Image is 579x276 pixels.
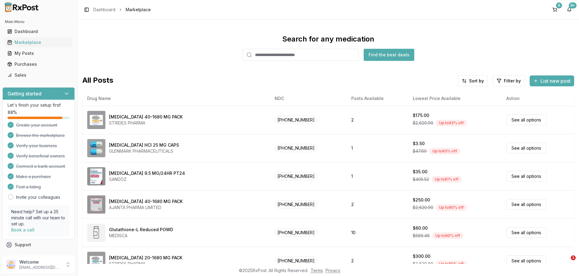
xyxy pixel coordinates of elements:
[346,247,408,275] td: 2
[506,199,546,210] a: See all options
[109,176,185,182] div: SANDOZ
[11,227,35,232] a: Book a call
[346,91,408,106] th: Posts Available
[7,72,70,78] div: Sales
[275,200,317,208] span: [PHONE_NUMBER]
[432,232,463,239] div: Up to 90 % off
[506,143,546,153] a: See all options
[436,261,467,267] div: Up to 89 % off
[413,112,429,118] div: $175.00
[5,59,72,70] a: Purchases
[2,2,41,12] img: RxPost Logo
[2,59,75,69] button: Purchases
[550,5,560,15] a: 6
[569,2,577,8] div: 9+
[109,120,183,126] div: STRIDES PHARMA
[16,132,65,138] span: Browse the marketplace
[109,233,173,239] div: MEDISCA
[109,198,183,205] div: [MEDICAL_DATA] 40-1680 MG PACK
[346,162,408,190] td: 1
[8,90,41,97] h3: Getting started
[413,148,427,154] span: $47.60
[11,209,66,227] p: Need help? Set up a 25 minute call with our team to set up.
[413,169,427,175] div: $35.00
[16,163,65,169] span: Connect a bank account
[87,195,105,214] img: Omeprazole-Sodium Bicarbonate 40-1680 MG PACK
[530,78,574,85] a: List new post
[436,204,467,211] div: Up to 90 % off
[5,70,72,81] a: Sales
[530,75,574,86] button: List new post
[413,205,433,211] span: $2,620.90
[7,61,70,67] div: Purchases
[326,268,340,273] a: Privacy
[558,255,573,270] iframe: Intercom live chat
[5,19,72,24] h2: Main Menu
[541,77,571,85] span: List new post
[7,50,70,56] div: My Posts
[109,255,182,261] div: [MEDICAL_DATA] 20-1680 MG PACK
[82,75,113,86] span: All Posts
[16,143,57,149] span: Verify your business
[109,148,179,154] div: GLENMARK PHARMACEUTICALS
[2,48,75,58] button: My Posts
[2,27,75,36] button: Dashboard
[16,184,41,190] span: Post a listing
[346,134,408,162] td: 1
[93,7,115,13] a: Dashboard
[429,148,460,155] div: Up to 93 % off
[469,78,484,84] span: Sort by
[109,205,183,211] div: AJANTA PHARMA LIMITED
[5,48,72,59] a: My Posts
[501,91,574,106] th: Action
[413,197,430,203] div: $250.00
[506,115,546,125] a: See all options
[311,268,323,273] a: Terms
[364,49,414,61] button: Find the best deals
[87,167,105,185] img: Rivastigmine 9.5 MG/24HR PT24
[275,144,317,152] span: [PHONE_NUMBER]
[16,194,60,200] a: Invite your colleagues
[506,255,546,266] a: See all options
[87,139,105,157] img: Atomoxetine HCl 25 MG CAPS
[126,7,151,13] span: Marketplace
[506,171,546,181] a: See all options
[275,228,317,237] span: [PHONE_NUMBER]
[275,257,317,265] span: [PHONE_NUMBER]
[87,111,105,129] img: Omeprazole-Sodium Bicarbonate 40-1680 MG PACK
[19,265,61,270] p: [EMAIL_ADDRESS][DOMAIN_NAME]
[504,78,521,84] span: Filter by
[506,227,546,238] a: See all options
[109,142,179,148] div: [MEDICAL_DATA] HCl 25 MG CAPS
[564,5,574,15] button: 9+
[413,253,430,259] div: $300.00
[109,114,183,120] div: [MEDICAL_DATA] 40-1680 MG PACK
[16,153,65,159] span: Verify beneficial owners
[7,28,70,35] div: Dashboard
[109,227,173,233] div: Glutathione-L Reduced POWD
[408,91,501,106] th: Lowest Price Available
[556,2,562,8] div: 6
[346,106,408,134] td: 2
[413,261,433,267] span: $2,620.90
[8,109,17,115] span: 88 %
[109,170,185,176] div: [MEDICAL_DATA] 9.5 MG/24HR PT24
[5,37,72,48] a: Marketplace
[87,252,105,270] img: Omeprazole-Sodium Bicarbonate 20-1680 MG PACK
[82,91,270,106] th: Drug Name
[493,75,525,86] button: Filter by
[346,218,408,247] td: 10
[109,261,182,267] div: STRIDES PHARMA
[413,233,430,239] span: $586.46
[15,253,35,259] span: Feedback
[8,102,70,108] p: Let's finish your setup first!
[16,174,51,180] span: Make a purchase
[346,190,408,218] td: 2
[2,70,75,80] button: Sales
[93,7,151,13] nav: breadcrumb
[2,239,75,250] button: Support
[2,38,75,47] button: Marketplace
[7,39,70,45] div: Marketplace
[436,120,467,126] div: Up to 93 % off
[571,255,576,260] span: 1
